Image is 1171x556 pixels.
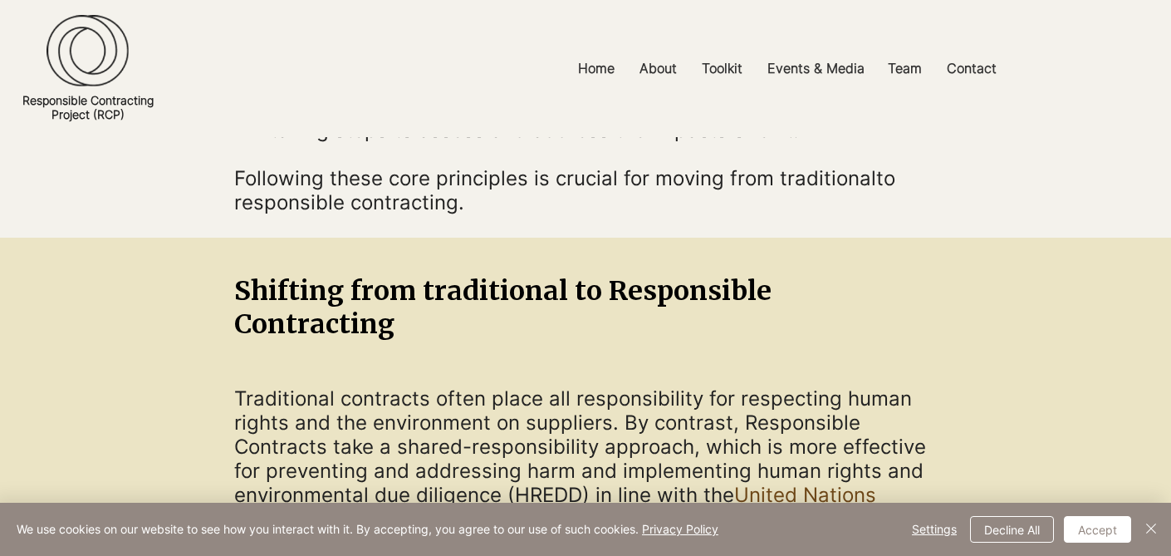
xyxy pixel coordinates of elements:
[934,50,1009,87] a: Contact
[627,50,689,87] a: About
[1141,519,1161,539] img: Close
[755,50,875,87] a: Events & Media
[879,50,930,87] p: Team
[693,50,751,87] p: Toolkit
[234,386,926,555] span: Traditional contracts often place all responsibility for respecting human rights and the environm...
[566,50,627,87] a: Home
[759,50,873,87] p: Events & Media
[938,50,1005,87] p: Contact
[234,166,895,214] span: to responsible contracting.
[689,50,755,87] a: Toolkit
[234,142,937,214] p: ​
[570,50,623,87] p: Home
[1064,516,1131,543] button: Accept
[912,517,957,542] span: Settings
[1141,516,1161,543] button: Close
[875,50,934,87] a: Team
[17,522,718,537] span: We use cookies on our website to see how you interact with it. By accepting, you agree to our use...
[970,516,1054,543] button: Decline All
[234,274,772,341] span: Shifting from traditional to Responsible Contracting
[642,522,718,536] a: Privacy Policy
[22,93,154,121] a: Responsible ContractingProject (RCP)
[631,50,685,87] p: About
[404,50,1171,87] nav: Site
[234,166,876,190] span: Following these core principles is crucial for moving from traditional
